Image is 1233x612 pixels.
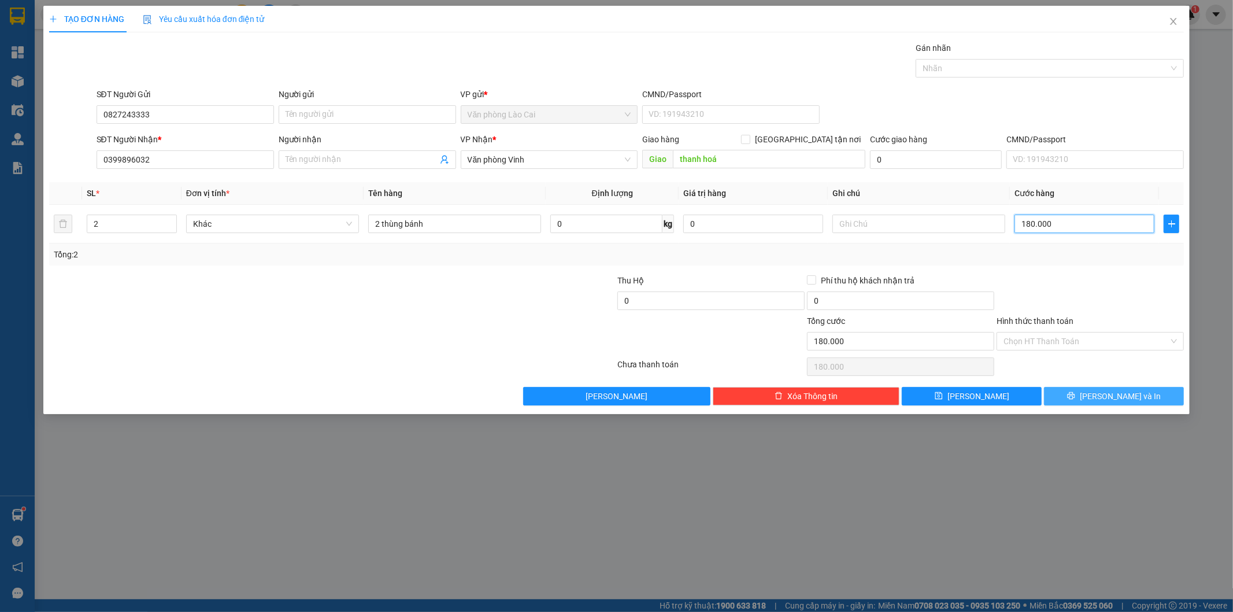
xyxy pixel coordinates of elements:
div: VP gửi [461,88,638,101]
button: delete [54,215,72,233]
label: Hình thức thanh toán [997,316,1073,326]
span: plus [1164,219,1179,228]
span: Tên hàng [368,189,402,198]
span: [PERSON_NAME] [947,390,1009,403]
th: Ghi chú [828,182,1010,205]
div: Tổng: 2 [54,248,476,261]
label: Gán nhãn [916,43,951,53]
button: plus [1164,215,1179,233]
span: Giá trị hàng [683,189,726,198]
img: icon [143,15,152,24]
span: delete [775,392,783,401]
span: VP Nhận [461,135,493,144]
span: Tổng cước [807,316,845,326]
div: SĐT Người Nhận [97,133,274,146]
h1: Giao dọc đường [61,67,213,147]
input: Ghi Chú [832,215,1005,233]
span: Phí thu hộ khách nhận trả [816,274,919,287]
b: [DOMAIN_NAME] [154,9,279,28]
span: [PERSON_NAME] [586,390,647,403]
div: Chưa thanh toán [617,358,806,378]
button: printer[PERSON_NAME] và In [1044,387,1184,405]
div: SĐT Người Gửi [97,88,274,101]
span: Giao [642,150,673,168]
button: [PERSON_NAME] [523,387,710,405]
span: Thu Hộ [617,276,644,285]
span: plus [49,15,57,23]
div: CMND/Passport [642,88,820,101]
span: Văn phòng Vinh [468,151,631,168]
button: save[PERSON_NAME] [902,387,1042,405]
label: Cước giao hàng [870,135,927,144]
span: save [935,392,943,401]
span: Cước hàng [1014,189,1054,198]
input: Cước giao hàng [870,150,1002,169]
span: SL [87,189,96,198]
span: Xóa Thông tin [787,390,838,403]
span: [GEOGRAPHIC_DATA] tận nơi [750,133,865,146]
input: Dọc đường [673,150,865,168]
span: Giao hàng [642,135,679,144]
span: [PERSON_NAME] và In [1080,390,1161,403]
span: Khác [193,215,352,233]
h2: WU5MPFHA [6,67,93,86]
span: printer [1067,392,1075,401]
span: Định lượng [592,189,633,198]
span: Văn phòng Lào Cai [468,106,631,123]
span: TẠO ĐƠN HÀNG [49,14,124,24]
input: 0 [683,215,823,233]
span: kg [662,215,674,233]
button: deleteXóa Thông tin [713,387,900,405]
span: user-add [440,155,449,164]
div: Người gửi [279,88,456,101]
span: close [1169,17,1178,26]
span: Đơn vị tính [186,189,229,198]
b: [PERSON_NAME] (Vinh - Sapa) [49,14,173,59]
span: Yêu cầu xuất hóa đơn điện tử [143,14,265,24]
div: CMND/Passport [1006,133,1184,146]
input: VD: Bàn, Ghế [368,215,541,233]
div: Người nhận [279,133,456,146]
button: Close [1157,6,1190,38]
